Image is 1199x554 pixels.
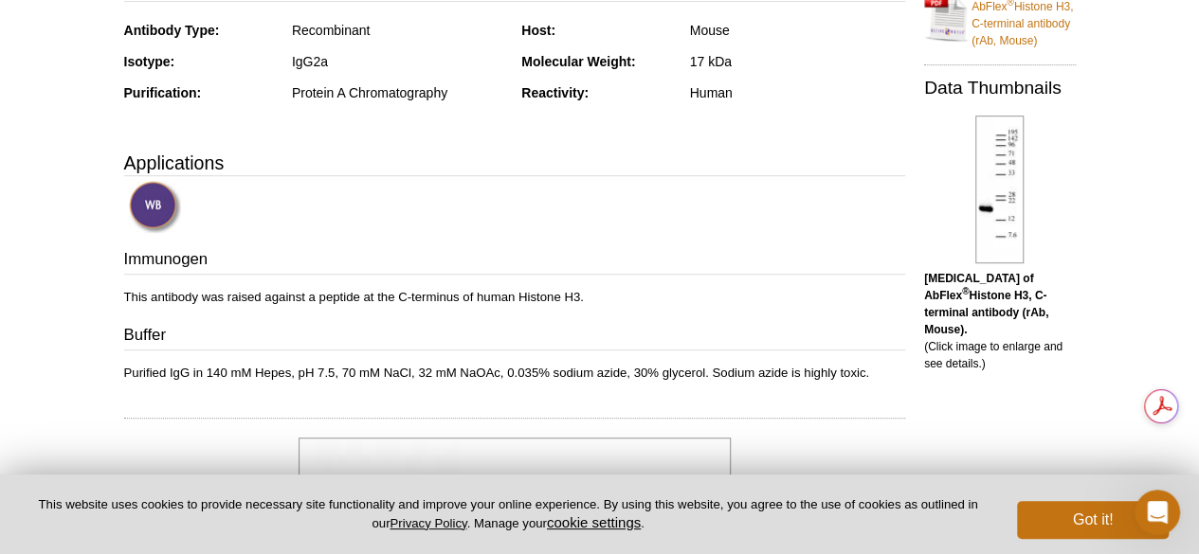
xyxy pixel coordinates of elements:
[521,54,635,69] strong: Molecular Weight:
[975,116,1024,263] img: AbFlex<sup>®</sup> Histone H3, C-terminal antibody (rAb, Mouse) tested by Western blot.
[129,181,181,233] img: Western Blot Validated
[690,84,905,101] div: Human
[962,286,969,296] sup: ®
[292,84,507,101] div: Protein A Chromatography
[124,248,905,275] h3: Immunogen
[1135,490,1180,535] iframe: Intercom live chat
[30,496,986,532] p: This website uses cookies to provide necessary site functionality and improve your online experie...
[124,23,220,38] strong: Antibody Type:
[690,22,905,39] div: Mouse
[690,53,905,70] div: 17 kDa
[124,149,905,177] h3: Applications
[924,80,1076,97] h2: Data Thumbnails
[547,514,641,530] button: cookie settings
[292,53,507,70] div: IgG2a
[124,289,905,306] p: This antibody was raised against a peptide at the C-terminus of human Histone H3.
[124,365,905,382] p: Purified IgG in 140 mM Hepes, pH 7.5, 70 mM NaCl, 32 mM NaOAc, 0.035% sodium azide, 30% glycerol....
[521,23,555,38] strong: Host:
[124,324,905,350] h3: Buffer
[924,270,1076,372] p: (Click image to enlarge and see details.)
[1017,501,1169,539] button: Got it!
[390,516,466,530] a: Privacy Policy
[124,54,175,69] strong: Isotype:
[521,85,589,100] strong: Reactivity:
[124,85,202,100] strong: Purification:
[292,22,507,39] div: Recombinant
[924,272,1048,336] b: [MEDICAL_DATA] of AbFlex Histone H3, C-terminal antibody (rAb, Mouse).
